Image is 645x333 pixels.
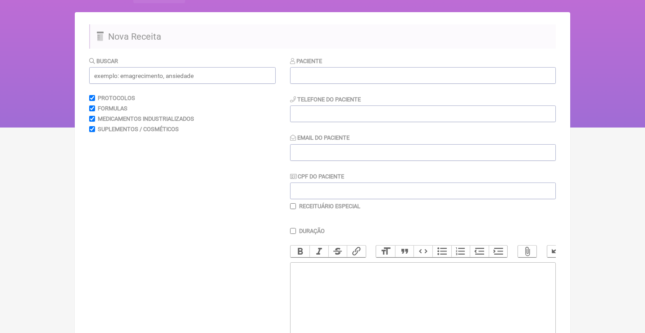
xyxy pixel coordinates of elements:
[432,246,451,257] button: Bullets
[328,246,347,257] button: Strikethrough
[290,173,344,180] label: CPF do Paciente
[309,246,328,257] button: Italic
[451,246,470,257] button: Numbers
[395,246,414,257] button: Quote
[291,246,309,257] button: Bold
[376,246,395,257] button: Heading
[413,246,432,257] button: Code
[299,203,360,210] label: Receituário Especial
[98,126,179,132] label: Suplementos / Cosméticos
[98,115,194,122] label: Medicamentos Industrializados
[489,246,508,257] button: Increase Level
[290,134,350,141] label: Email do Paciente
[470,246,489,257] button: Decrease Level
[290,96,361,103] label: Telefone do Paciente
[547,246,566,257] button: Undo
[98,105,127,112] label: Formulas
[299,228,325,234] label: Duração
[89,58,118,64] label: Buscar
[89,24,556,49] h2: Nova Receita
[89,67,276,84] input: exemplo: emagrecimento, ansiedade
[347,246,366,257] button: Link
[290,58,322,64] label: Paciente
[98,95,135,101] label: Protocolos
[518,246,537,257] button: Attach Files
